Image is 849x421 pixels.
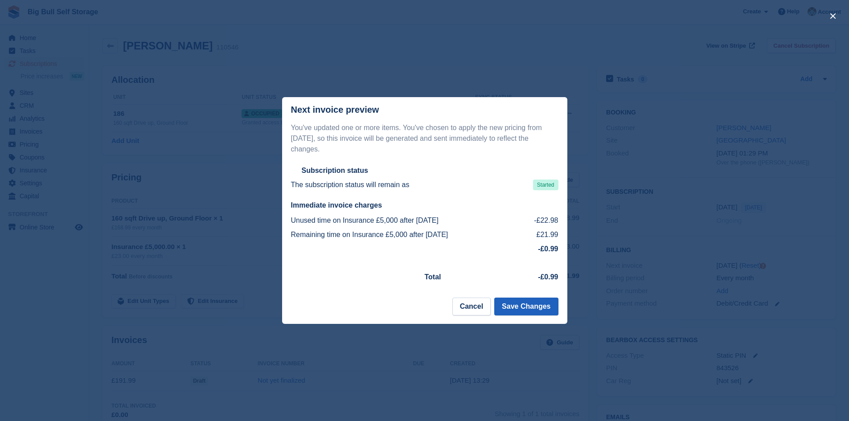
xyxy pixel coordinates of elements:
[533,180,558,190] span: Started
[523,228,558,242] td: £21.99
[302,166,368,175] h2: Subscription status
[291,213,523,228] td: Unused time on Insurance £5,000 after [DATE]
[291,105,379,115] p: Next invoice preview
[538,245,558,253] strong: -£0.99
[452,298,491,315] button: Cancel
[291,201,558,210] h2: Immediate invoice charges
[291,180,410,190] p: The subscription status will remain as
[494,298,558,315] button: Save Changes
[826,9,840,23] button: close
[291,123,558,155] p: You've updated one or more items. You've chosen to apply the new pricing from [DATE], so this inv...
[538,273,558,281] strong: -£0.99
[425,273,441,281] strong: Total
[291,228,523,242] td: Remaining time on Insurance £5,000 after [DATE]
[523,213,558,228] td: -£22.98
